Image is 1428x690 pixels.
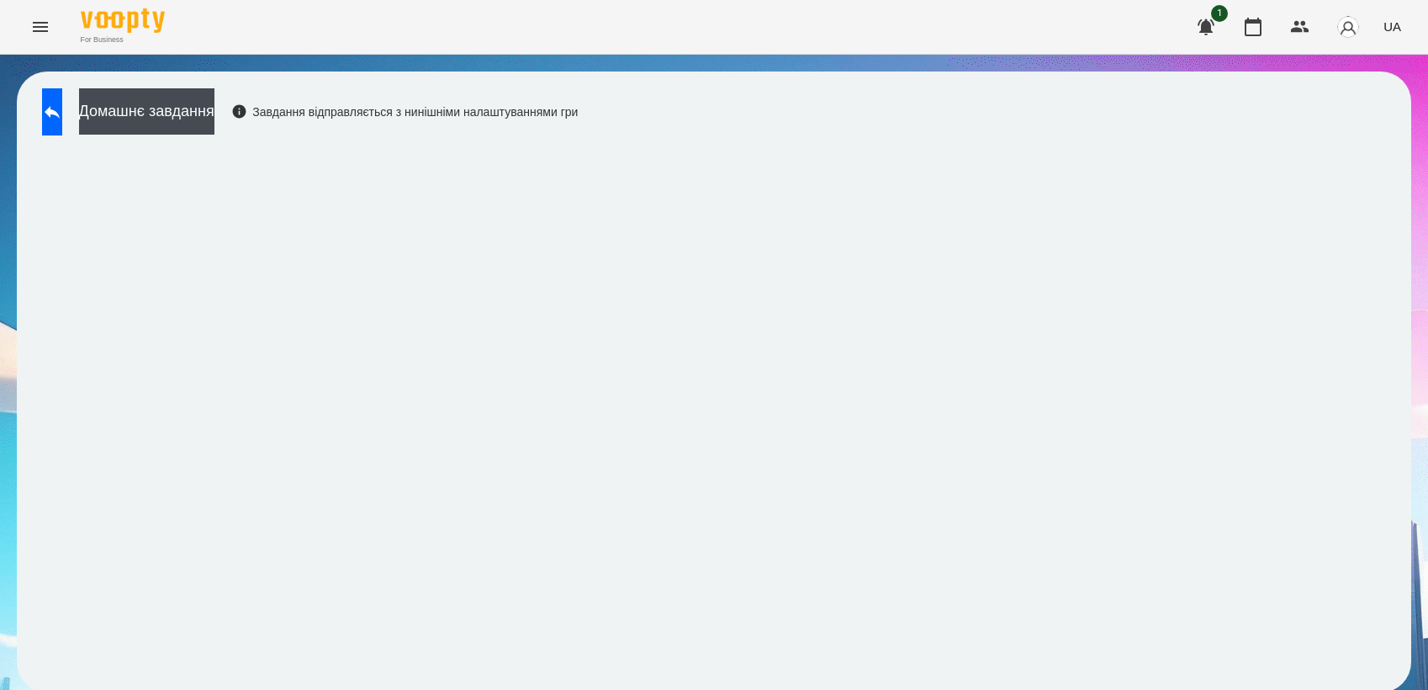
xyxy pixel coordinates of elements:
[1383,18,1401,35] span: UA
[20,7,61,47] button: Menu
[79,88,214,135] button: Домашнє завдання
[1377,11,1408,42] button: UA
[1211,5,1228,22] span: 1
[81,8,165,33] img: Voopty Logo
[1336,15,1360,39] img: avatar_s.png
[81,34,165,45] span: For Business
[231,103,579,120] div: Завдання відправляється з нинішніми налаштуваннями гри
